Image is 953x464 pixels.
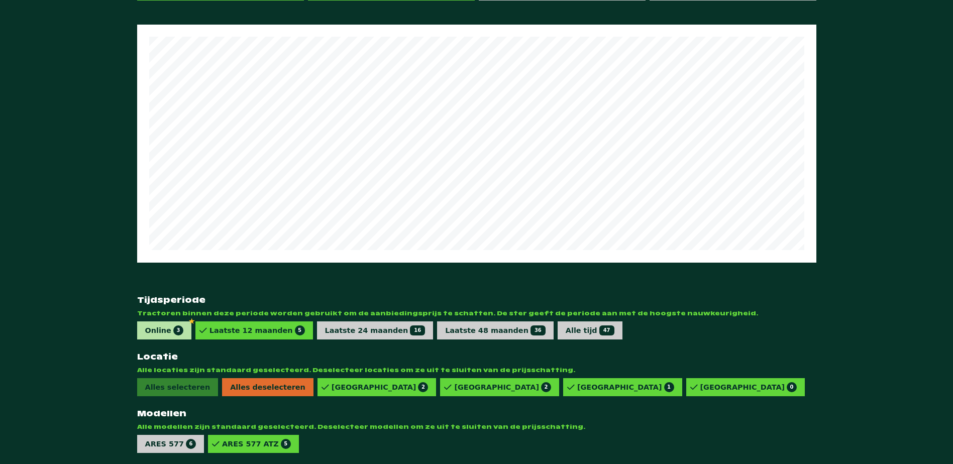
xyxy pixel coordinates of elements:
[454,382,551,392] div: [GEOGRAPHIC_DATA]
[137,309,816,317] span: Tractoren binnen deze periode worden gebruikt om de aanbiedingsprijs te schatten. De ster geeft d...
[145,439,196,449] div: ARES 577
[418,382,428,392] span: 2
[137,423,816,431] span: Alle modellen zijn standaard geselecteerd. Deselecteer modellen om ze uit te sluiten van de prijs...
[173,325,183,335] span: 3
[700,382,797,392] div: [GEOGRAPHIC_DATA]
[295,325,305,335] span: 5
[137,408,816,419] strong: Modellen
[410,325,425,335] span: 16
[137,295,816,305] strong: Tijdsperiode
[566,325,614,335] div: Alle tijd
[445,325,546,335] div: Laatste 48 maanden
[209,325,305,335] div: Laatste 12 maanden
[599,325,614,335] span: 47
[787,382,797,392] span: 0
[541,382,551,392] span: 2
[577,382,674,392] div: [GEOGRAPHIC_DATA]
[137,378,219,396] span: Alles selecteren
[222,439,291,449] div: ARES 577 ATZ
[325,325,426,335] div: Laatste 24 maanden
[332,382,429,392] div: [GEOGRAPHIC_DATA]
[145,325,183,335] div: Online
[186,439,196,449] span: 6
[137,352,816,362] strong: Locatie
[531,325,546,335] span: 36
[137,366,816,374] span: Alle locaties zijn standaard geselecteerd. Deselecteer locaties om ze uit te sluiten van de prijs...
[222,378,313,396] span: Alles deselecteren
[281,439,291,449] span: 5
[664,382,674,392] span: 1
